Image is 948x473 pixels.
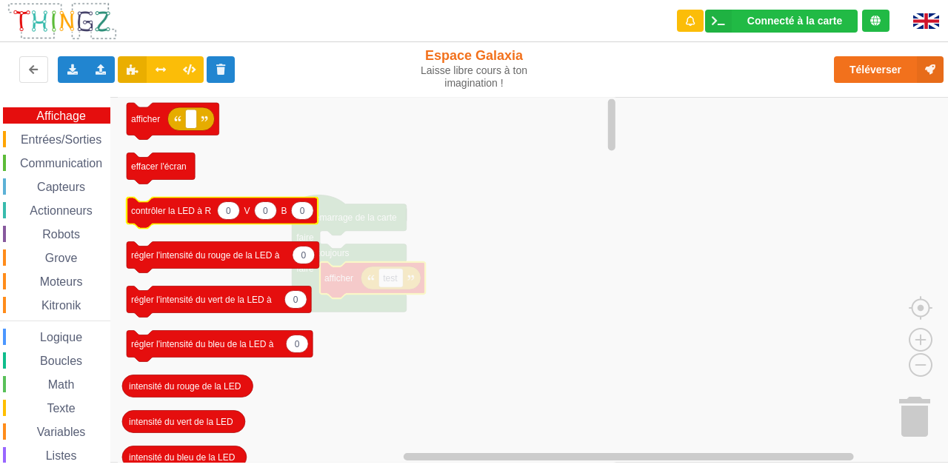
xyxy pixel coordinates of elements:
img: gb.png [913,13,939,29]
span: Entrées/Sorties [19,133,104,146]
span: Texte [44,402,77,415]
text: afficher [131,113,160,124]
text: intensité du vert de la LED [129,416,233,426]
text: B [281,205,287,215]
text: effacer l'écran [131,161,187,171]
span: Capteurs [35,181,87,193]
span: Variables [35,426,88,438]
span: Moteurs [38,275,85,288]
text: 0 [293,294,298,304]
div: Espace Galaxia [395,47,554,90]
span: Math [46,378,77,391]
text: régler l'intensité du vert de la LED à [131,294,272,304]
span: Grove [43,252,80,264]
button: Téléverser [834,56,944,83]
img: thingz_logo.png [7,1,118,41]
div: Laisse libre cours à ton imagination ! [395,64,554,90]
text: régler l'intensité du bleu de la LED à [131,338,274,349]
div: Tu es connecté au serveur de création de Thingz [862,10,889,32]
span: Kitronik [39,299,83,312]
div: Ta base fonctionne bien ! [705,10,858,33]
text: 0 [295,338,300,349]
span: Boucles [38,355,84,367]
text: 0 [226,205,231,215]
text: 0 [300,205,305,215]
span: Logique [38,331,84,343]
text: intensité du rouge de la LED [129,380,241,391]
text: 0 [301,249,306,260]
text: 0 [263,205,268,215]
span: Robots [40,228,82,241]
div: Connecté à la carte [747,16,842,26]
span: Actionneurs [27,204,95,217]
text: V [244,205,250,215]
span: Affichage [34,110,87,122]
span: Communication [18,157,104,170]
text: intensité du bleu de la LED [129,452,236,462]
span: Listes [44,449,79,462]
text: contrôler la LED à R [131,205,211,215]
text: régler l'intensité du rouge de la LED à [131,249,280,260]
